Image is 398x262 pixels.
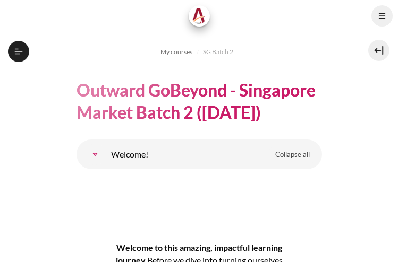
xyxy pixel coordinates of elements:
img: Architeck [192,8,207,24]
a: Welcome! [84,144,106,165]
a: Architeck Architeck [189,5,210,27]
span: SG Batch 2 [203,47,233,57]
a: My courses [160,46,192,58]
a: SG Batch 2 [203,46,233,58]
nav: Navigation bar [103,43,295,60]
span: My courses [160,47,192,57]
a: Collapse all [267,146,318,164]
span: Collapse all [275,150,310,160]
h1: Outward GoBeyond - Singapore Market Batch 2 ([DATE]) [77,79,322,123]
